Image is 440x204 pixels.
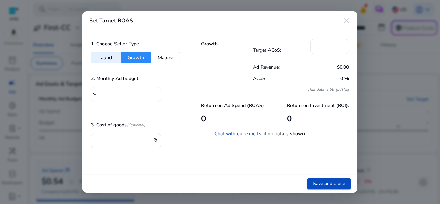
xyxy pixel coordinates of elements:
p: Ad Revenue: [253,64,301,71]
button: Mature [151,52,180,63]
a: Chat with our experts [214,130,261,137]
p: 0 % [301,75,349,82]
p: ACoS: [253,75,301,82]
h5: Growth [201,41,253,47]
button: Launch [91,52,121,63]
h3: 0 [287,114,349,124]
span: % [154,137,159,144]
p: $0.00 [301,64,349,71]
button: Growth [121,52,151,63]
span: Save and close [313,180,345,187]
h3: 0 [201,114,264,124]
mat-icon: close [342,17,351,25]
h5: 2. Monthly Ad budget [91,76,139,82]
p: Return on Investment (ROI): [287,102,349,109]
p: Return on Ad Spend (ROAS) [201,102,264,109]
p: This data is till [DATE] [253,87,349,92]
p: , if no data is shown. [201,130,319,137]
i: (Optional) [127,122,145,128]
button: Save and close [307,178,351,189]
h5: 3. Cost of goods [91,122,145,128]
span: $ [93,91,97,98]
h4: Set Target ROAS [89,18,133,24]
p: Target ACoS: [253,46,311,54]
h5: 1. Choose Seller Type [91,41,139,47]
